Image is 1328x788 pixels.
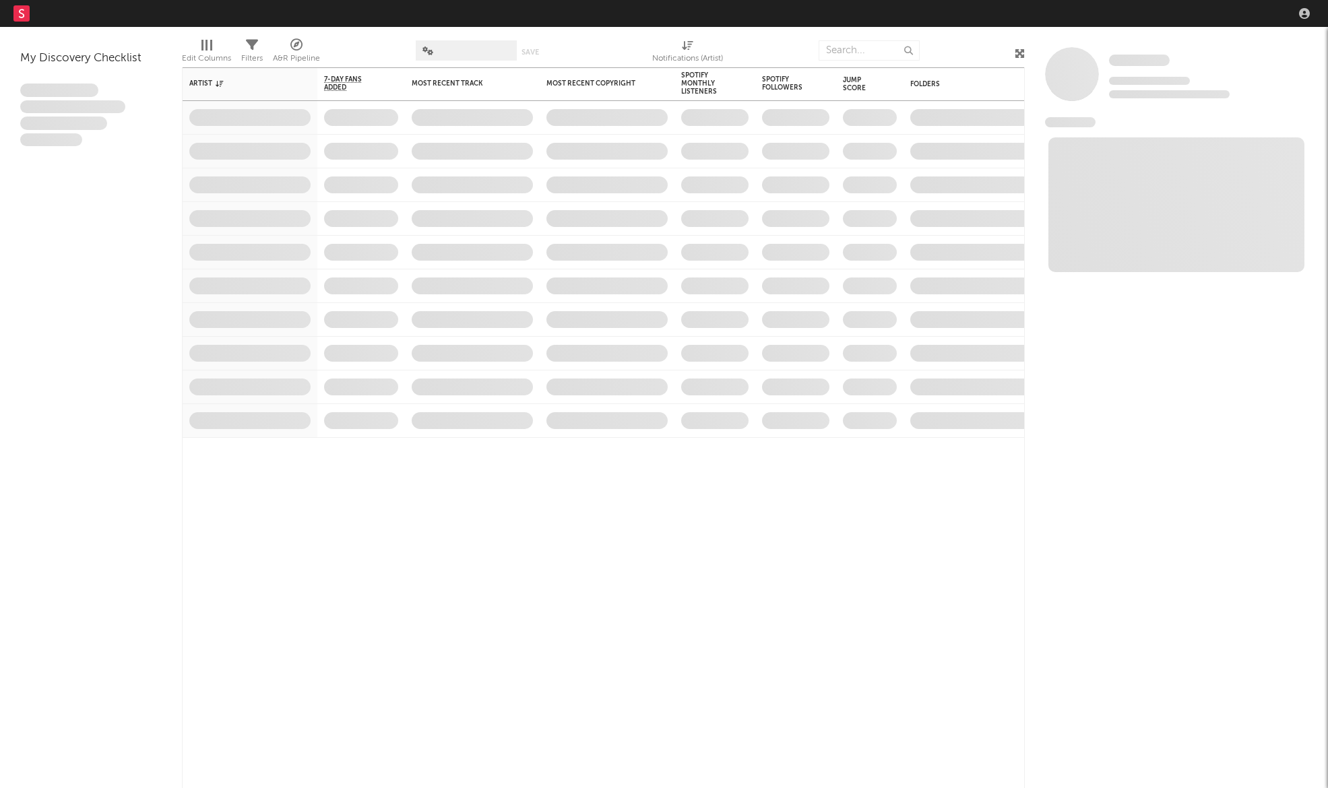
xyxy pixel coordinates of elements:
span: Praesent ac interdum [20,117,107,130]
div: A&R Pipeline [273,51,320,67]
div: Filters [241,34,263,73]
div: Most Recent Track [412,79,513,88]
span: Integer aliquet in purus et [20,100,125,114]
div: Most Recent Copyright [546,79,647,88]
span: Some Artist [1109,55,1170,66]
div: My Discovery Checklist [20,51,162,67]
div: Filters [241,51,263,67]
div: Jump Score [843,76,877,92]
span: 7-Day Fans Added [324,75,378,92]
div: Notifications (Artist) [652,51,723,67]
div: Spotify Followers [762,75,809,92]
input: Search... [819,40,920,61]
span: Aliquam viverra [20,133,82,147]
div: Edit Columns [182,51,231,67]
div: A&R Pipeline [273,34,320,73]
a: Some Artist [1109,54,1170,67]
span: Tracking Since: [DATE] [1109,77,1190,85]
div: Spotify Monthly Listeners [681,71,728,96]
span: News Feed [1045,117,1096,127]
div: Edit Columns [182,34,231,73]
div: Folders [910,80,1011,88]
span: Lorem ipsum dolor [20,84,98,97]
div: Notifications (Artist) [652,34,723,73]
button: Save [521,48,539,56]
div: Artist [189,79,290,88]
span: 0 fans last week [1109,90,1230,98]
